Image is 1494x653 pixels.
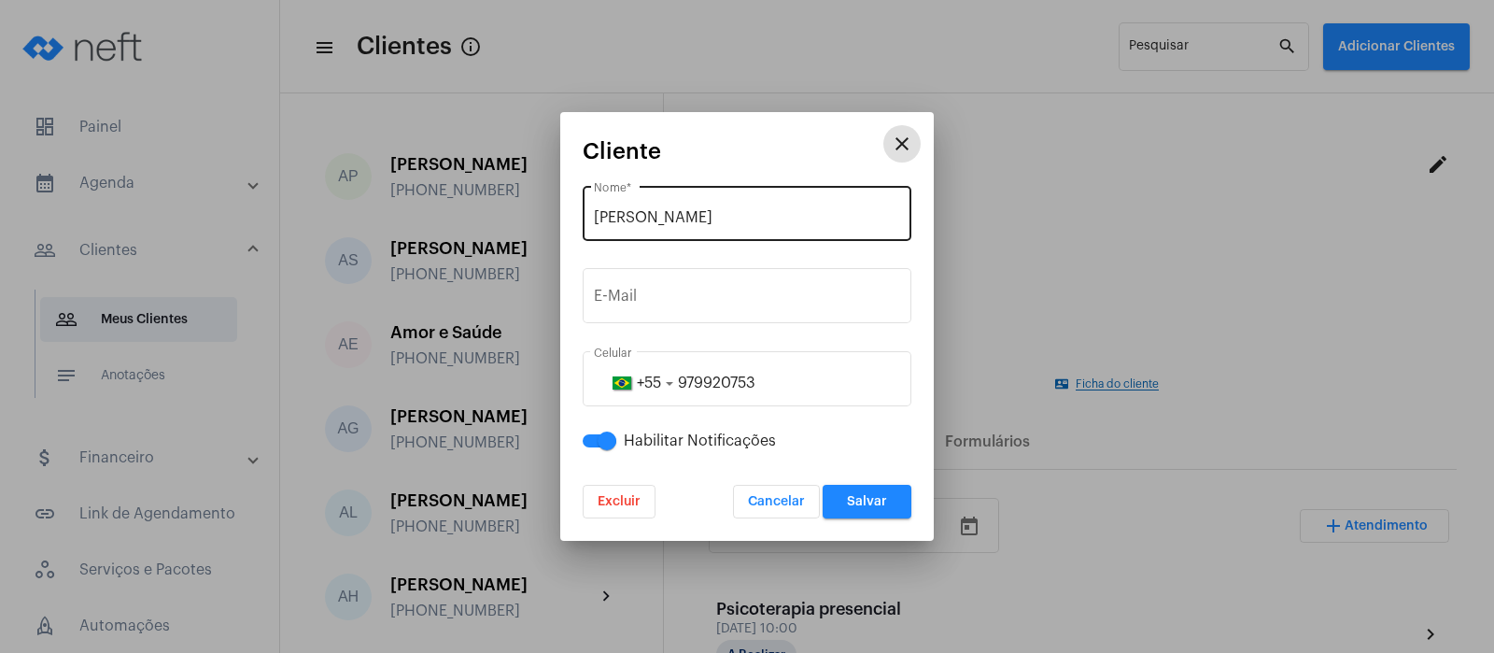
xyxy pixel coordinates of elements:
[594,360,678,406] button: +55
[748,495,805,508] span: Cancelar
[637,376,661,390] span: +55
[733,485,820,518] button: Cancelar
[594,375,900,391] input: 31 99999-1111
[598,495,641,508] span: Excluir
[583,139,661,163] span: Cliente
[594,291,900,308] input: E-Mail
[891,133,913,155] mat-icon: close
[624,430,776,452] span: Habilitar Notificações
[847,495,887,508] span: Salvar
[594,209,900,226] input: Digite o nome
[823,485,911,518] button: Salvar
[583,485,655,518] button: Excluir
